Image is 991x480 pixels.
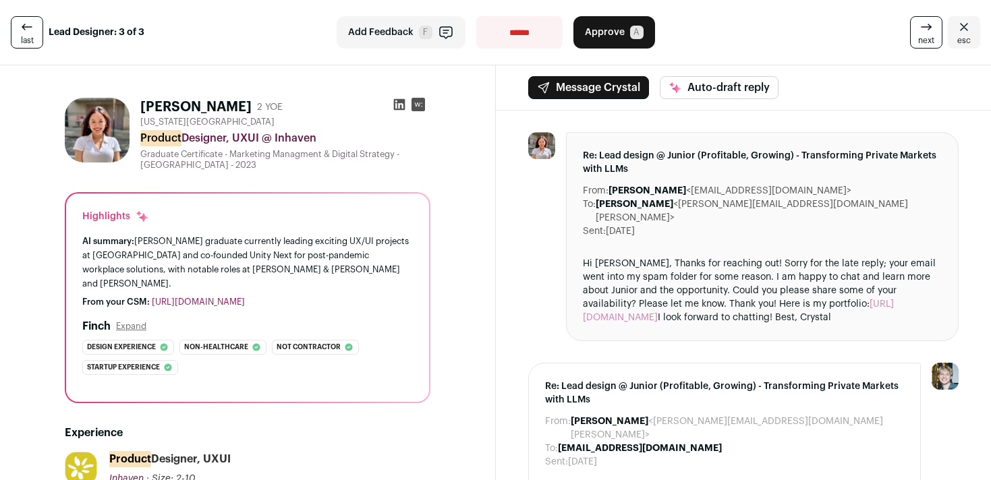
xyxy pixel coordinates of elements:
dt: To: [583,198,596,224]
span: Re: Lead design @ Junior (Profitable, Growing) - Transforming Private Markets with LLMs [545,380,905,407]
b: [PERSON_NAME] [608,186,686,196]
img: 6494470-medium_jpg [932,363,959,390]
mark: Product [140,130,181,146]
span: Startup experience [87,361,160,374]
span: AI summary: [82,237,134,245]
div: Designer, UXUI [109,452,231,467]
dt: From: [583,184,608,198]
span: F [419,26,432,39]
span: Not contractor [277,340,341,354]
span: last [21,35,34,46]
dt: From: [545,415,571,442]
b: [PERSON_NAME] [596,200,673,209]
button: Message Crystal [528,76,649,99]
dd: [DATE] [606,224,635,238]
strong: Lead Designer: 3 of 3 [49,26,144,39]
a: Close [948,16,980,49]
b: [EMAIL_ADDRESS][DOMAIN_NAME] [558,444,722,453]
span: Non-healthcare [184,340,248,354]
div: Designer, UXUI @ Inhaven [140,130,430,146]
a: last [11,16,43,49]
span: Add Feedback [348,26,414,39]
span: From your CSM: [82,297,150,306]
a: [URL][DOMAIN_NAME] [152,297,245,306]
button: Add Feedback F [337,16,465,49]
div: [PERSON_NAME] graduate currently leading exciting UX/UI projects at [GEOGRAPHIC_DATA] and co-foun... [82,234,413,291]
dd: <[PERSON_NAME][EMAIL_ADDRESS][DOMAIN_NAME][PERSON_NAME]> [571,415,905,442]
a: next [910,16,942,49]
span: Design experience [87,340,156,354]
button: Expand [116,321,146,332]
span: [US_STATE][GEOGRAPHIC_DATA] [140,117,275,127]
img: 4da2287a23e4f97762653c7f9d749b86047d4c28c032512097650afda166aabe.jpg [528,132,555,159]
dd: <[EMAIL_ADDRESS][DOMAIN_NAME]> [608,184,851,198]
h1: [PERSON_NAME] [140,98,252,117]
b: [PERSON_NAME] [571,417,648,426]
img: 4da2287a23e4f97762653c7f9d749b86047d4c28c032512097650afda166aabe.jpg [65,98,130,162]
span: A [630,26,644,39]
h2: Experience [65,425,430,441]
button: Approve A [573,16,655,49]
dt: To: [545,442,558,455]
div: Graduate Certificate - Marketing Managment & Digital Strategy - [GEOGRAPHIC_DATA] - 2023 [140,149,430,171]
span: Approve [585,26,625,39]
span: Re: Lead design @ Junior (Profitable, Growing) - Transforming Private Markets with LLMs [583,149,942,176]
div: Highlights [82,210,149,223]
div: Hi [PERSON_NAME], Thanks for reaching out! Sorry for the late reply; your email went into my spam... [583,257,942,324]
span: esc [957,35,971,46]
mark: Product [109,451,151,467]
dt: Sent: [545,455,568,469]
div: 2 YOE [257,100,283,114]
span: next [918,35,934,46]
dd: <[PERSON_NAME][EMAIL_ADDRESS][DOMAIN_NAME][PERSON_NAME]> [596,198,942,224]
dt: Sent: [583,224,606,238]
dd: [DATE] [568,455,597,469]
button: Auto-draft reply [660,76,778,99]
h2: Finch [82,318,111,334]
